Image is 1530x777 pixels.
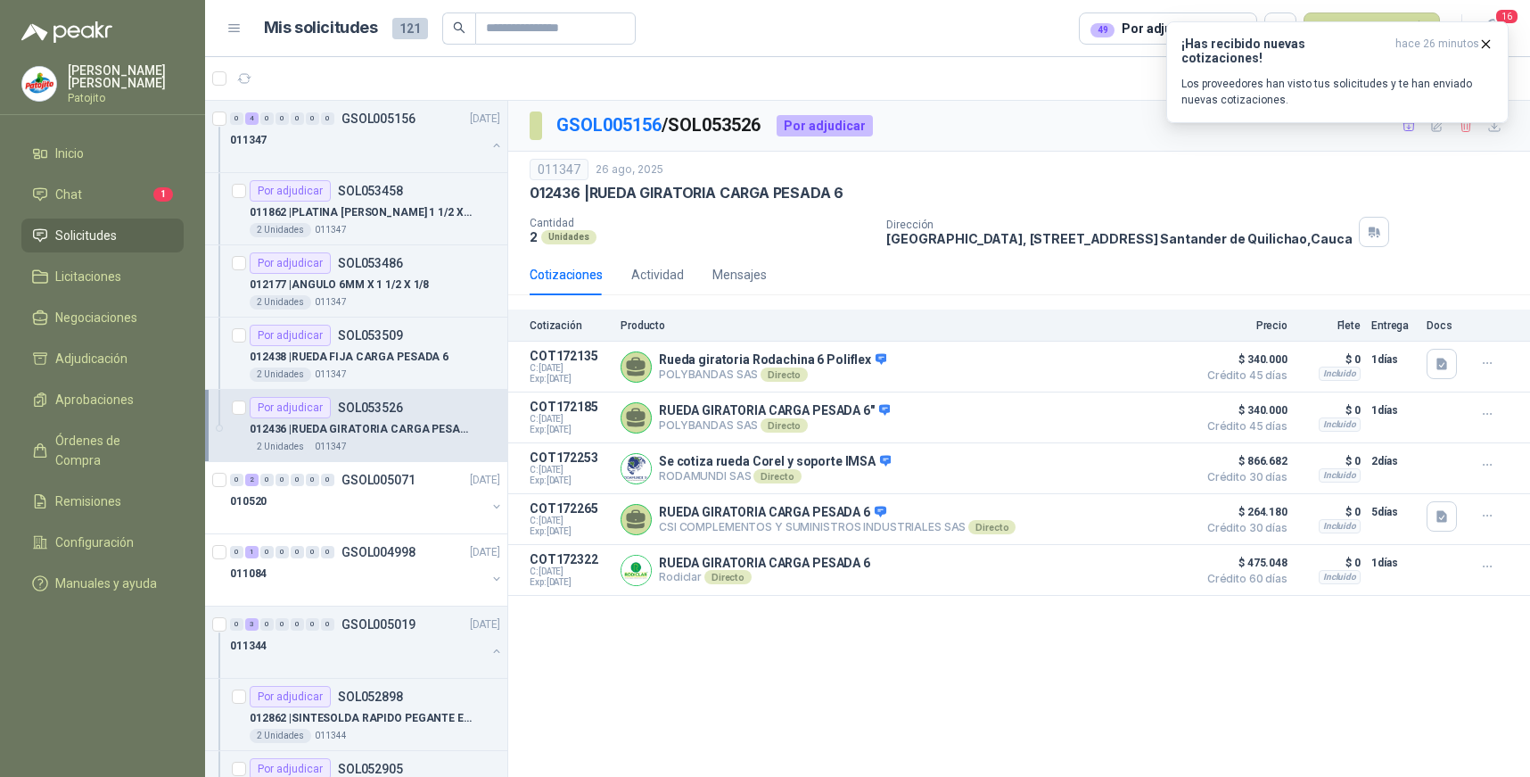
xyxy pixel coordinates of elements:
div: Por adjudicar [777,115,873,136]
div: 0 [306,546,319,558]
div: 2 Unidades [250,223,311,237]
p: [GEOGRAPHIC_DATA], [STREET_ADDRESS] Santander de Quilichao , Cauca [886,231,1352,246]
div: Por adjudicar [250,686,331,707]
a: 0 2 0 0 0 0 0 GSOL005071[DATE] 010520 [230,469,504,526]
span: $ 264.180 [1198,501,1287,523]
p: COT172322 [530,552,610,566]
p: 011344 [315,729,347,743]
span: Aprobaciones [55,390,134,409]
a: Por adjudicarSOL053526012436 |RUEDA GIRATORIA CARGA PESADA 62 Unidades011347 [205,390,507,462]
p: COT172253 [530,450,610,465]
span: Exp: [DATE] [530,577,610,588]
span: 121 [392,18,428,39]
button: Nueva solicitud [1304,12,1440,45]
a: Por adjudicarSOL053458011862 |PLATINA [PERSON_NAME] 1 1/2 X 3/16 X 6MTS2 Unidades011347 [205,173,507,245]
p: Entrega [1371,319,1416,332]
a: Solicitudes [21,219,184,252]
div: Mensajes [712,265,767,285]
p: Flete [1298,319,1361,332]
div: 0 [291,546,304,558]
span: Chat [55,185,82,204]
span: Crédito 30 días [1198,472,1287,483]
p: RUEDA GIRATORIA CARGA PESADA 6" [659,403,890,419]
div: Por adjudicar [250,397,331,418]
span: Crédito 60 días [1198,574,1287,584]
div: 3 [245,618,259,631]
a: Remisiones [21,484,184,518]
div: Cotizaciones [530,265,603,285]
span: Configuración [55,533,134,552]
button: ¡Has recibido nuevas cotizaciones!hace 26 minutos Los proveedores han visto tus solicitudes y te ... [1166,21,1509,123]
div: 0 [260,618,274,631]
div: 1 [245,546,259,558]
img: Company Logo [621,454,651,484]
p: Dirección [886,219,1352,231]
p: Cotización [530,319,610,332]
div: 0 [276,618,289,631]
p: 011344 [230,638,267,655]
span: Exp: [DATE] [530,425,610,435]
p: 011084 [230,566,267,583]
span: C: [DATE] [530,566,610,577]
a: Configuración [21,525,184,559]
div: 0 [321,112,334,125]
p: COT172265 [530,501,610,516]
div: Unidades [541,230,596,244]
span: Exp: [DATE] [530,374,610,384]
a: GSOL005156 [556,114,662,136]
div: Por adjudicar [250,325,331,346]
span: Adjudicación [55,349,127,368]
p: Cantidad [530,217,872,229]
div: 0 [230,474,243,486]
div: 0 [291,618,304,631]
span: 16 [1494,8,1519,25]
div: Directo [968,520,1016,534]
div: Directo [761,418,808,433]
div: Incluido [1319,417,1361,432]
p: SOL052905 [338,763,403,775]
span: Inicio [55,144,84,163]
div: 0 [291,112,304,125]
div: 2 [245,474,259,486]
span: Crédito 45 días [1198,370,1287,381]
p: $ 0 [1298,400,1361,421]
div: 0 [321,474,334,486]
p: 2 [530,229,538,244]
div: Incluido [1319,367,1361,381]
p: 1 días [1371,552,1416,574]
p: 012862 | SINTESOLDA RAPIDO PEGANTE EPOXICO [250,710,472,727]
span: C: [DATE] [530,363,610,374]
div: 49 [1090,23,1115,37]
span: $ 475.048 [1198,552,1287,574]
a: Manuales y ayuda [21,566,184,600]
p: 26 ago, 2025 [596,161,663,178]
span: $ 340.000 [1198,349,1287,370]
div: 0 [276,474,289,486]
div: 0 [306,474,319,486]
span: C: [DATE] [530,414,610,425]
p: $ 0 [1298,450,1361,472]
a: Inicio [21,136,184,170]
span: C: [DATE] [530,465,610,475]
span: C: [DATE] [530,516,610,526]
p: / SOL053526 [556,112,762,139]
div: 0 [260,546,274,558]
p: SOL053526 [338,401,403,414]
p: GSOL005019 [341,618,415,631]
p: Rueda giratoria Rodachina 6 Poliflex [659,352,886,368]
p: 012436 | RUEDA GIRATORIA CARGA PESADA 6 [250,421,472,438]
div: Por adjudicar [250,180,331,202]
p: Docs [1427,319,1462,332]
div: 0 [306,618,319,631]
span: Crédito 45 días [1198,421,1287,432]
p: Patojito [68,93,184,103]
p: Precio [1198,319,1287,332]
p: POLYBANDAS SAS [659,418,890,433]
p: 1 días [1371,349,1416,370]
div: Directo [753,469,801,484]
div: 0 [276,112,289,125]
p: $ 0 [1298,552,1361,574]
img: Company Logo [621,556,651,585]
p: 011862 | PLATINA [PERSON_NAME] 1 1/2 X 3/16 X 6MTS [250,204,472,221]
p: [DATE] [470,111,500,128]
